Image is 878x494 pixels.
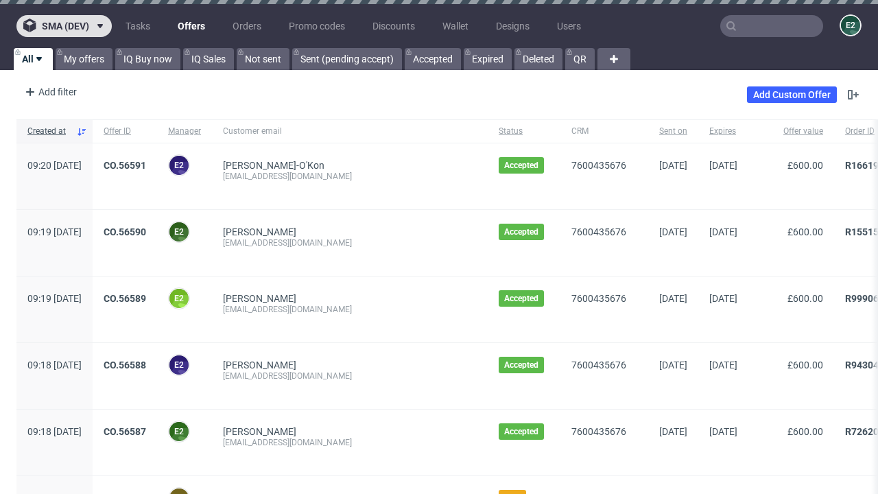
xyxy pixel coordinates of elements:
span: £600.00 [787,293,823,304]
span: [DATE] [709,160,737,171]
div: [EMAIL_ADDRESS][DOMAIN_NAME] [223,237,477,248]
figcaption: e2 [169,422,189,441]
span: 09:18 [DATE] [27,426,82,437]
a: Accepted [405,48,461,70]
figcaption: e2 [169,156,189,175]
a: Add Custom Offer [747,86,837,103]
a: 7600435676 [571,160,626,171]
a: Users [549,15,589,37]
span: 09:19 [DATE] [27,226,82,237]
a: 7600435676 [571,293,626,304]
span: sma (dev) [42,21,89,31]
a: [PERSON_NAME] [223,226,296,237]
span: Accepted [504,226,538,237]
span: [DATE] [659,293,687,304]
a: 7600435676 [571,426,626,437]
a: CO.56588 [104,360,146,370]
figcaption: e2 [169,222,189,242]
a: CO.56590 [104,226,146,237]
span: Expires [709,126,737,137]
span: Accepted [504,360,538,370]
a: Orders [224,15,270,37]
a: IQ Sales [183,48,234,70]
a: Deleted [514,48,562,70]
span: 09:19 [DATE] [27,293,82,304]
div: [EMAIL_ADDRESS][DOMAIN_NAME] [223,304,477,315]
span: [DATE] [659,160,687,171]
span: Offer value [759,126,823,137]
a: CO.56589 [104,293,146,304]
span: [DATE] [709,426,737,437]
span: £600.00 [787,360,823,370]
a: 7600435676 [571,360,626,370]
span: Offer ID [104,126,146,137]
span: Accepted [504,293,538,304]
div: [EMAIL_ADDRESS][DOMAIN_NAME] [223,370,477,381]
span: £600.00 [787,160,823,171]
a: Expired [464,48,512,70]
span: Accepted [504,160,538,171]
a: Designs [488,15,538,37]
span: Sent on [659,126,687,137]
a: All [14,48,53,70]
a: My offers [56,48,112,70]
a: Discounts [364,15,423,37]
a: Promo codes [281,15,353,37]
span: Status [499,126,549,137]
figcaption: e2 [841,16,860,35]
figcaption: e2 [169,289,189,308]
a: CO.56591 [104,160,146,171]
a: CO.56587 [104,426,146,437]
span: [DATE] [709,360,737,370]
a: [PERSON_NAME]-O'Kon [223,160,324,171]
span: 09:20 [DATE] [27,160,82,171]
a: QR [565,48,595,70]
span: [DATE] [709,293,737,304]
a: Not sent [237,48,289,70]
div: [EMAIL_ADDRESS][DOMAIN_NAME] [223,171,477,182]
button: sma (dev) [16,15,112,37]
a: Tasks [117,15,158,37]
span: [DATE] [659,426,687,437]
a: [PERSON_NAME] [223,293,296,304]
span: [DATE] [709,226,737,237]
span: Customer email [223,126,477,137]
a: [PERSON_NAME] [223,360,296,370]
span: [DATE] [659,226,687,237]
span: £600.00 [787,426,823,437]
span: 09:18 [DATE] [27,360,82,370]
a: Wallet [434,15,477,37]
div: [EMAIL_ADDRESS][DOMAIN_NAME] [223,437,477,448]
span: Created at [27,126,71,137]
div: Add filter [19,81,80,103]
figcaption: e2 [169,355,189,375]
span: £600.00 [787,226,823,237]
span: Accepted [504,426,538,437]
span: Manager [168,126,201,137]
a: Sent (pending accept) [292,48,402,70]
span: [DATE] [659,360,687,370]
span: CRM [571,126,637,137]
a: IQ Buy now [115,48,180,70]
a: 7600435676 [571,226,626,237]
a: Offers [169,15,213,37]
a: [PERSON_NAME] [223,426,296,437]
